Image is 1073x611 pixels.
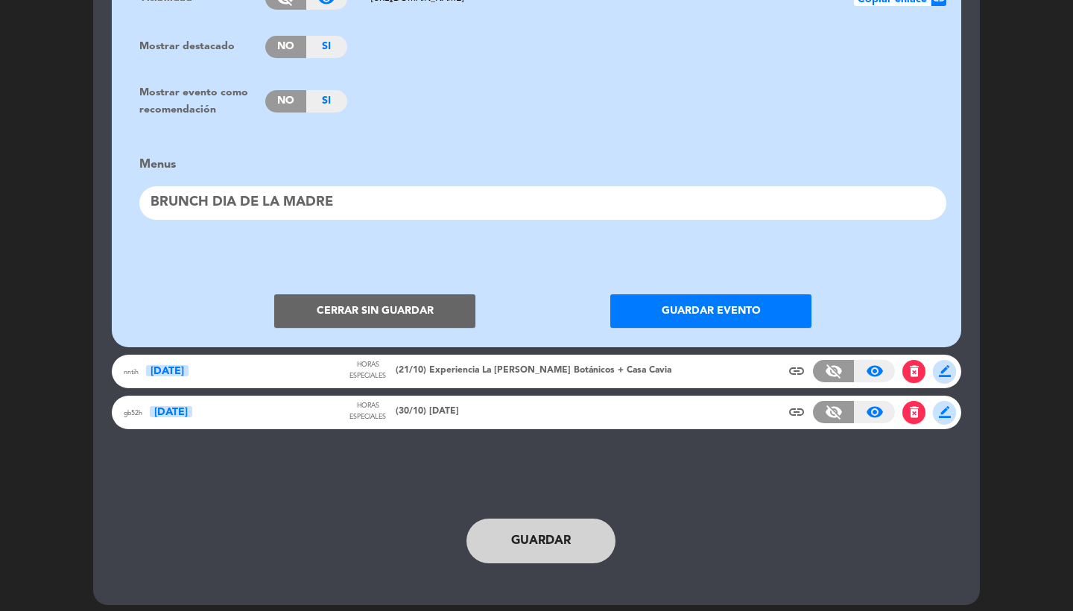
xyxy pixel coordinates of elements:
div: BRUNCH DIA DE LA MADRE [139,186,946,220]
span: Mostrar destacado [139,41,235,51]
span: (30/10) [DATE] [396,405,459,420]
span: nntih [124,369,139,376]
span: Guardar [511,531,571,551]
span: gb52h [124,410,142,417]
span: insert_link [788,403,805,421]
span: Mostrar evento como recomendación [139,87,248,115]
span: visibility_on [866,403,884,421]
span: (21/10) Experiencia La [PERSON_NAME] Botánicos + Casa Cavia [396,364,671,379]
div: Horas especiales [347,401,388,422]
span: visibility_off [825,403,843,421]
button: Guardar evento [610,294,811,328]
span: delete_forever [907,405,922,420]
div: Menus [139,155,946,174]
span: border_color [939,365,951,377]
span: Si [306,36,347,58]
span: delete_forever [907,364,922,379]
span: [DATE] [146,365,189,376]
span: No [265,36,306,58]
span: No [265,90,306,113]
span: visibility_off [825,362,843,380]
span: visibility_on [866,362,884,380]
span: border_color [939,406,951,418]
span: [DATE] [150,406,192,417]
span: insert_link [788,362,805,380]
div: Horas especiales [347,360,388,382]
span: Si [306,90,347,113]
button: Guardar [466,519,615,563]
button: Cerrar sin guardar [274,294,475,328]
